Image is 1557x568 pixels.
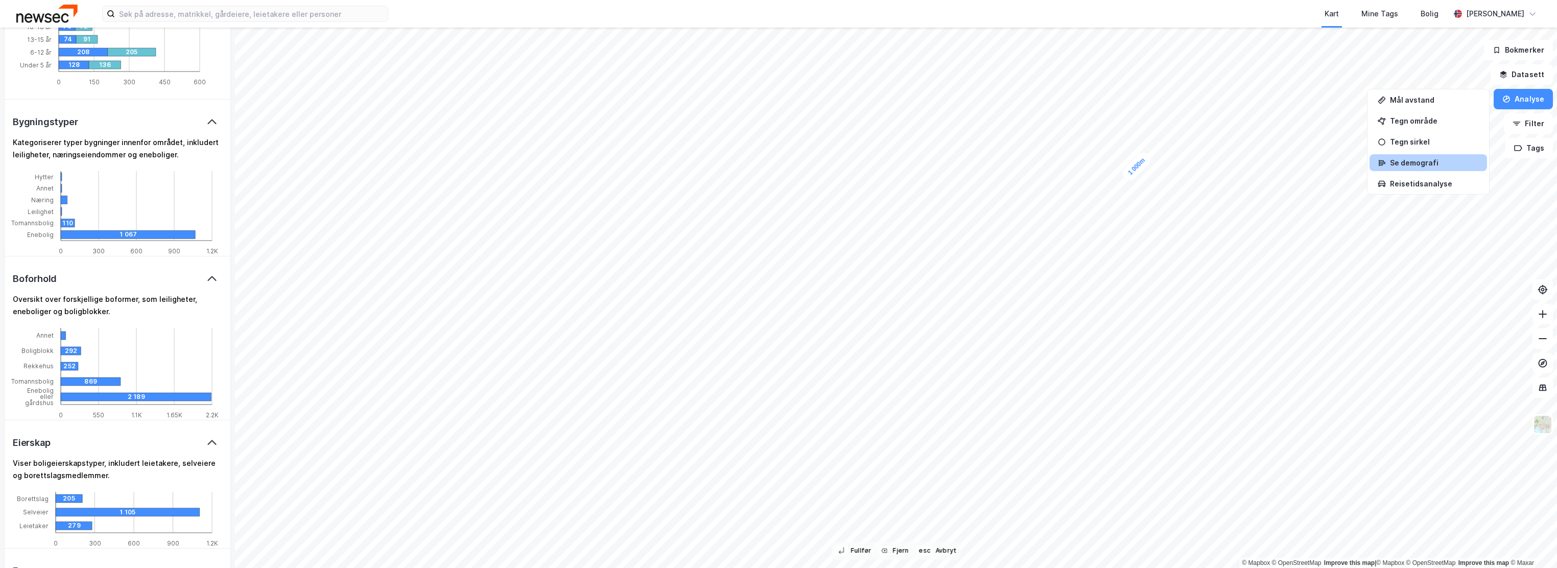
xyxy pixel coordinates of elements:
[89,539,101,547] tspan: 300
[65,347,85,355] div: 292
[36,332,54,339] tspan: Annet
[63,494,89,503] div: 205
[62,219,76,227] div: 110
[1504,113,1553,134] button: Filter
[19,522,49,530] tspan: Leietaker
[13,116,78,128] div: Bygningstyper
[168,247,180,254] tspan: 900
[59,411,63,418] tspan: 0
[1390,179,1479,188] div: Reisetidsanalyse
[206,247,218,254] tspan: 1.2K
[21,347,54,354] tspan: Boligblokk
[68,61,99,69] div: 128
[206,539,218,547] tspan: 1.2K
[1272,559,1322,566] a: OpenStreetMap
[1242,559,1270,566] a: Mapbox
[1324,559,1375,566] a: Improve this map
[206,411,219,418] tspan: 2.2K
[77,48,126,56] div: 208
[167,539,179,547] tspan: 900
[130,247,143,254] tspan: 600
[1505,138,1553,158] button: Tags
[30,49,52,56] tspan: 6-12 år
[1458,559,1509,566] a: Improve this map
[1390,137,1479,146] div: Tegn sirkel
[1325,8,1339,20] div: Kart
[1466,8,1524,20] div: [PERSON_NAME]
[83,35,105,43] div: 91
[35,173,54,180] tspan: Hytter
[1491,64,1553,85] button: Datasett
[1361,8,1398,20] div: Mine Tags
[93,411,104,418] tspan: 550
[1390,158,1479,167] div: Se demografi
[25,399,54,407] tspan: gårdshus
[17,494,49,502] tspan: Borettslag
[13,273,57,285] div: Boforhold
[1421,8,1438,20] div: Bolig
[1376,559,1404,566] a: Mapbox
[13,293,222,318] div: Oversikt over forskjellige boformer, som leiligheter, eneboliger og boligblokker.
[13,437,50,449] div: Eierskap
[123,78,135,86] tspan: 300
[128,393,278,401] div: 2 189
[1506,519,1557,568] div: Kontrollprogram for chat
[11,219,54,227] tspan: Tomannsbolig
[40,393,54,400] tspan: eller
[27,23,52,31] tspan: 16-18 år
[167,411,182,418] tspan: 1.65K
[128,539,140,547] tspan: 600
[23,362,54,370] tspan: Rekkehus
[120,230,254,239] div: 1 067
[27,387,54,394] tspan: Enebolig
[36,184,54,192] tspan: Annet
[1494,89,1553,109] button: Analyse
[1390,116,1479,125] div: Tegn område
[64,35,81,43] div: 74
[120,508,264,516] div: 1 105
[20,61,52,69] tspan: Under 5 år
[1390,96,1479,104] div: Mål avstand
[27,36,52,43] tspan: 13-15 år
[28,207,54,215] tspan: Leilighet
[1484,40,1553,60] button: Bokmerker
[1406,559,1456,566] a: OpenStreetMap
[54,539,58,547] tspan: 0
[99,61,131,69] div: 136
[115,6,388,21] input: Søk på adresse, matrikkel, gårdeiere, leietakere eller personer
[1242,558,1534,568] div: |
[131,411,142,418] tspan: 1.1K
[84,377,144,386] div: 869
[1506,519,1557,568] iframe: Chat Widget
[68,522,104,530] div: 279
[16,5,78,22] img: newsec-logo.f6e21ccffca1b3a03d2d.png
[63,362,81,370] div: 252
[23,508,49,516] tspan: Selveier
[11,377,54,385] tspan: Tomannsbolig
[13,136,222,161] div: Kategoriserer typer bygninger innenfor området, inkludert leiligheter, næringseiendommer og enebo...
[159,78,171,86] tspan: 450
[89,78,100,86] tspan: 150
[194,78,206,86] tspan: 600
[92,247,105,254] tspan: 300
[27,231,54,239] tspan: Enebolig
[13,457,222,482] div: Viser boligeierskapstyper, inkludert leietakere, selveiere og borettslagsmedlemmer.
[126,48,174,56] div: 205
[1533,415,1552,434] img: Z
[31,196,54,204] tspan: Næring
[57,78,61,86] tspan: 0
[59,247,63,254] tspan: 0
[1120,150,1153,183] div: Map marker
